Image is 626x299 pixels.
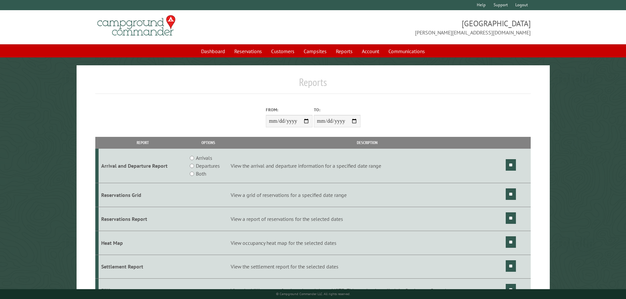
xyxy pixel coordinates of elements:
[332,45,357,57] a: Reports
[99,149,187,183] td: Arrival and Departure Report
[197,45,229,57] a: Dashboard
[196,162,220,170] label: Departures
[99,183,187,207] td: Reservations Grid
[99,255,187,279] td: Settlement Report
[384,45,429,57] a: Communications
[230,255,505,279] td: View the settlement report for the selected dates
[99,207,187,231] td: Reservations Report
[230,149,505,183] td: View the arrival and departure information for a specified date range
[313,18,531,36] span: [GEOGRAPHIC_DATA] [PERSON_NAME][EMAIL_ADDRESS][DOMAIN_NAME]
[99,137,187,148] th: Report
[266,107,313,113] label: From:
[196,170,206,178] label: Both
[95,13,177,38] img: Campground Commander
[187,137,229,148] th: Options
[95,76,531,94] h1: Reports
[196,154,212,162] label: Arrivals
[314,107,360,113] label: To:
[230,45,266,57] a: Reservations
[230,137,505,148] th: Description
[230,207,505,231] td: View a report of reservations for the selected dates
[358,45,383,57] a: Account
[230,231,505,255] td: View occupancy heat map for the selected dates
[99,231,187,255] td: Heat Map
[267,45,298,57] a: Customers
[300,45,331,57] a: Campsites
[230,183,505,207] td: View a grid of reservations for a specified date range
[276,292,350,296] small: © Campground Commander LLC. All rights reserved.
